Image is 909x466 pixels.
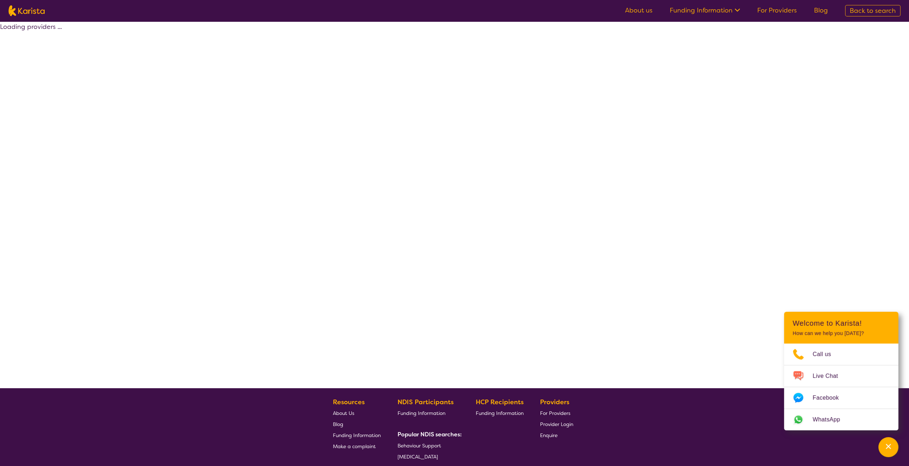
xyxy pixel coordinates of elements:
span: Funding Information [333,432,381,439]
a: For Providers [757,6,797,15]
a: For Providers [540,407,573,419]
span: Funding Information [398,410,445,416]
span: Live Chat [813,371,846,381]
p: How can we help you [DATE]? [793,330,890,336]
img: Karista logo [9,5,45,16]
span: For Providers [540,410,570,416]
a: Funding Information [333,430,381,441]
span: About Us [333,410,354,416]
a: Provider Login [540,419,573,430]
a: Behaviour Support [398,440,459,451]
a: Enquire [540,430,573,441]
a: Blog [333,419,381,430]
a: Funding Information [398,407,459,419]
a: Back to search [845,5,900,16]
b: Resources [333,398,365,406]
span: Behaviour Support [398,442,441,449]
a: Blog [814,6,828,15]
div: Channel Menu [784,312,898,430]
a: Funding Information [475,407,523,419]
span: WhatsApp [813,414,849,425]
a: Make a complaint [333,441,381,452]
button: Channel Menu [878,437,898,457]
span: Funding Information [475,410,523,416]
span: Facebook [813,392,847,403]
a: About Us [333,407,381,419]
span: Call us [813,349,840,360]
b: HCP Recipients [475,398,523,406]
span: Back to search [850,6,896,15]
a: Web link opens in a new tab. [784,409,898,430]
span: [MEDICAL_DATA] [398,454,438,460]
span: Provider Login [540,421,573,427]
a: [MEDICAL_DATA] [398,451,459,462]
b: NDIS Participants [398,398,454,406]
a: Funding Information [670,6,740,15]
span: Make a complaint [333,443,376,450]
span: Blog [333,421,343,427]
h2: Welcome to Karista! [793,319,890,327]
b: Providers [540,398,569,406]
ul: Choose channel [784,344,898,430]
b: Popular NDIS searches: [398,431,462,438]
span: Enquire [540,432,558,439]
a: About us [625,6,653,15]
